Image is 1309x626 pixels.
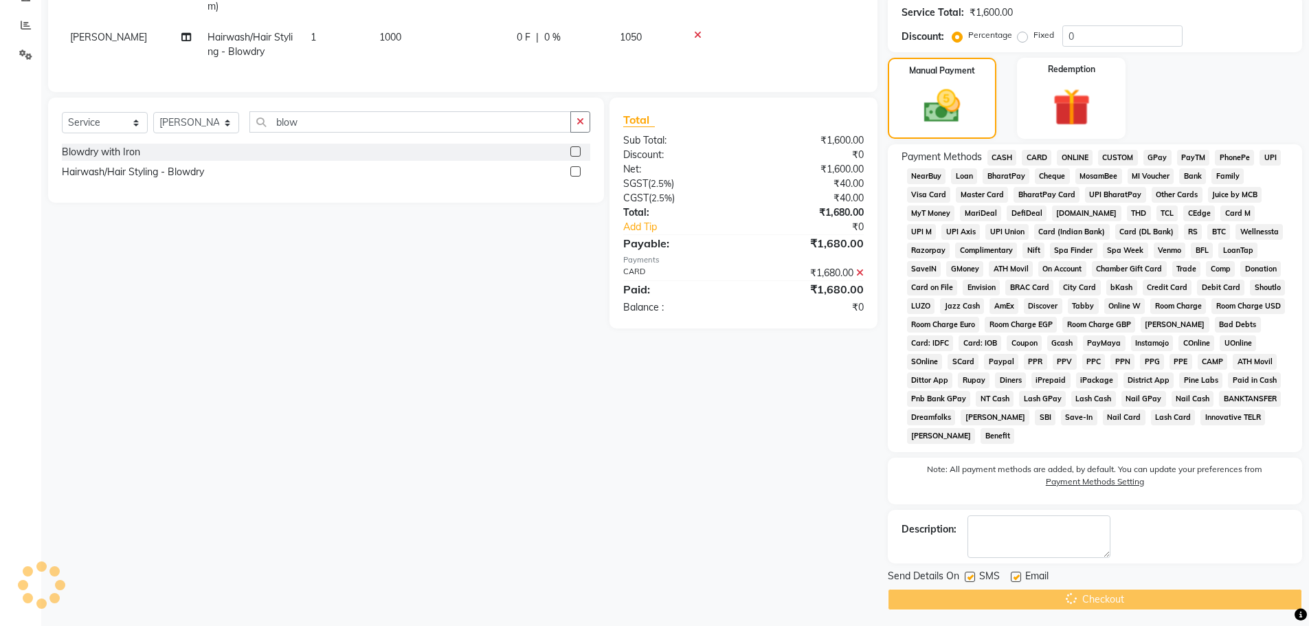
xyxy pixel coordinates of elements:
span: Card: IDFC [907,335,954,351]
span: SBI [1035,410,1055,425]
span: Room Charge USD [1211,298,1285,314]
div: Total: [613,205,743,220]
span: 2.5% [651,192,672,203]
span: [DOMAIN_NAME] [1052,205,1121,221]
span: NT Cash [976,391,1014,407]
div: ₹40.00 [743,177,874,191]
span: RS [1184,224,1202,240]
span: Debit Card [1197,280,1244,295]
span: Complimentary [955,243,1017,258]
span: CEdge [1183,205,1215,221]
div: Service Total: [902,5,964,20]
label: Payment Methods Setting [1046,476,1144,488]
span: PPV [1053,354,1077,370]
span: Pnb Bank GPay [907,391,971,407]
span: MosamBee [1075,168,1122,184]
div: Payments [623,254,863,266]
span: [PERSON_NAME] [907,428,976,444]
span: BTC [1207,224,1230,240]
div: ₹1,680.00 [743,281,874,298]
span: Bank [1179,168,1206,184]
span: Coupon [1007,335,1042,351]
span: Chamber Gift Card [1092,261,1167,277]
div: ₹1,600.00 [743,133,874,148]
span: THD [1127,205,1151,221]
span: Juice by MCB [1208,187,1262,203]
span: CUSTOM [1098,150,1138,166]
span: UOnline [1220,335,1256,351]
div: Blowdry with Iron [62,145,140,159]
div: ₹1,680.00 [743,205,874,220]
input: Search or Scan [249,111,571,133]
span: Send Details On [888,569,959,586]
span: Donation [1240,261,1281,277]
span: Rupay [958,372,989,388]
div: ( ) [613,177,743,191]
span: Nail GPay [1121,391,1166,407]
span: MI Voucher [1128,168,1174,184]
div: ₹1,680.00 [743,266,874,280]
span: Nail Cash [1172,391,1214,407]
span: City Card [1059,280,1101,295]
span: PPN [1110,354,1134,370]
span: SGST [623,177,648,190]
span: Comp [1206,261,1235,277]
span: Jazz Cash [940,298,984,314]
div: Balance : [613,300,743,315]
div: Description: [902,522,956,537]
span: CGST [623,192,649,204]
span: Card: IOB [959,335,1001,351]
span: CAMP [1198,354,1228,370]
span: SCard [948,354,978,370]
span: Dittor App [907,372,953,388]
span: SaveIN [907,261,941,277]
span: Credit Card [1143,280,1192,295]
span: Paypal [984,354,1018,370]
span: SMS [979,569,1000,586]
span: Benefit [981,428,1014,444]
span: BRAC Card [1005,280,1053,295]
span: 1050 [620,31,642,43]
span: BharatPay Card [1014,187,1079,203]
span: Total [623,113,655,127]
span: 0 % [544,30,561,45]
span: ATH Movil [989,261,1033,277]
span: UPI BharatPay [1085,187,1146,203]
span: MyT Money [907,205,955,221]
span: Payment Methods [902,150,982,164]
span: Envision [963,280,1000,295]
span: BFL [1191,243,1213,258]
span: 2.5% [651,178,671,189]
span: Paid in Cash [1228,372,1281,388]
span: COnline [1178,335,1214,351]
span: Wellnessta [1235,224,1283,240]
div: ₹1,600.00 [970,5,1013,20]
span: Card M [1220,205,1255,221]
span: [PERSON_NAME] [70,31,147,43]
span: Razorpay [907,243,950,258]
span: Lash Cash [1071,391,1116,407]
span: iPackage [1076,372,1118,388]
span: MariDeal [960,205,1001,221]
span: Gcash [1047,335,1077,351]
div: ₹40.00 [743,191,874,205]
span: DefiDeal [1007,205,1047,221]
span: Loan [951,168,977,184]
span: iPrepaid [1031,372,1071,388]
span: Nift [1022,243,1044,258]
label: Note: All payment methods are added, by default. You can update your preferences from [902,463,1288,493]
span: SOnline [907,354,943,370]
span: Card (Indian Bank) [1034,224,1110,240]
span: On Account [1038,261,1086,277]
span: Lash GPay [1019,391,1066,407]
div: ₹0 [743,148,874,162]
span: PPR [1024,354,1047,370]
span: Nail Card [1103,410,1145,425]
div: Hairwash/Hair Styling - Blowdry [62,165,204,179]
span: Card (DL Bank) [1115,224,1178,240]
div: Net: [613,162,743,177]
span: Discover [1024,298,1062,314]
div: ₹0 [765,220,874,234]
span: LoanTap [1218,243,1257,258]
div: ₹1,680.00 [743,235,874,251]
